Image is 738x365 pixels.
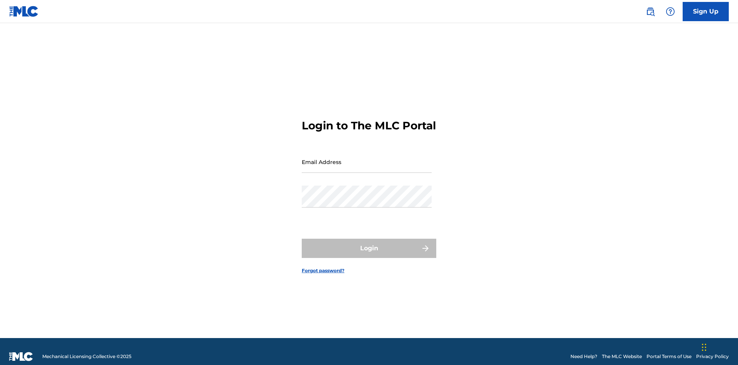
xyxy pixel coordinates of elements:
span: Mechanical Licensing Collective © 2025 [42,353,131,360]
a: Forgot password? [302,267,344,274]
div: Help [663,4,678,19]
a: Portal Terms of Use [647,353,691,360]
h3: Login to The MLC Portal [302,119,436,132]
img: help [666,7,675,16]
img: search [646,7,655,16]
img: MLC Logo [9,6,39,17]
a: Privacy Policy [696,353,729,360]
img: logo [9,352,33,361]
a: The MLC Website [602,353,642,360]
a: Public Search [643,4,658,19]
a: Need Help? [570,353,597,360]
div: Drag [702,336,706,359]
a: Sign Up [683,2,729,21]
iframe: Chat Widget [700,328,738,365]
